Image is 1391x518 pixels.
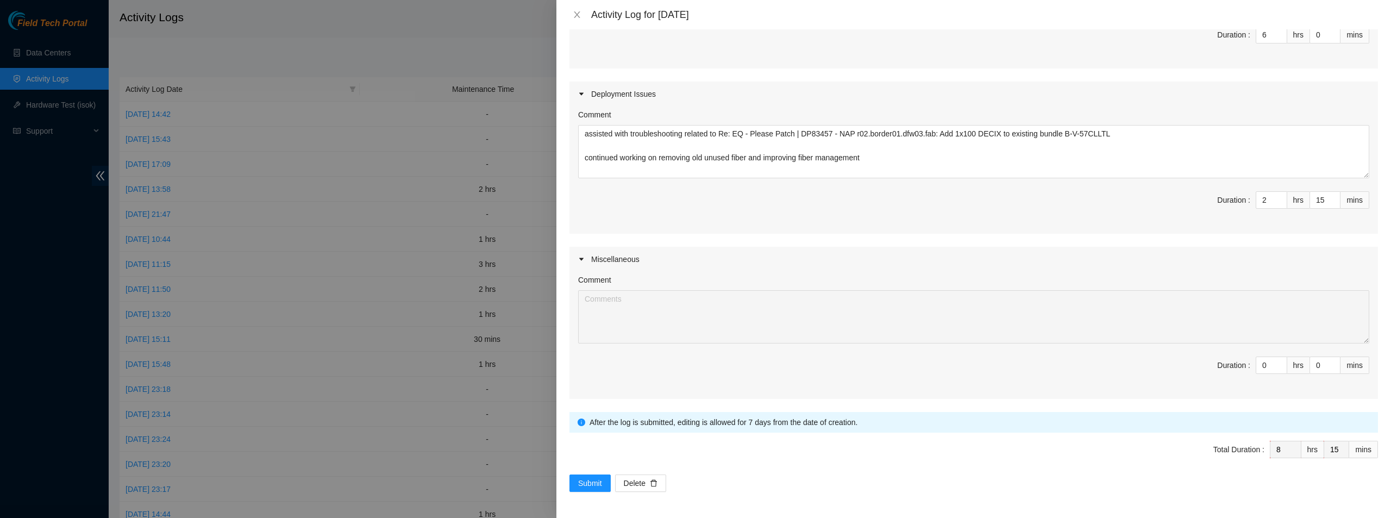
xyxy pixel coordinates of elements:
div: hrs [1301,441,1324,458]
span: down [1278,366,1285,373]
span: Decrease Value [1328,365,1340,373]
span: down [1331,366,1338,373]
div: Miscellaneous [569,247,1378,272]
span: close [573,10,581,19]
div: mins [1340,357,1369,374]
div: Total Duration : [1213,444,1264,455]
span: down [1331,201,1338,208]
div: Duration : [1217,29,1250,41]
span: info-circle [578,419,585,426]
span: down [1331,36,1338,42]
span: up [1331,28,1338,35]
div: mins [1349,441,1378,458]
span: up [1278,359,1285,365]
label: Comment [578,274,611,286]
span: Decrease Value [1328,35,1340,43]
span: Increase Value [1328,27,1340,35]
span: Decrease Value [1328,200,1340,208]
textarea: Comment [578,125,1369,178]
span: Decrease Value [1275,200,1287,208]
button: Close [569,10,585,20]
div: After the log is submitted, editing is allowed for 7 days from the date of creation. [590,416,1370,428]
span: Increase Value [1328,192,1340,200]
div: hrs [1287,357,1310,374]
span: delete [650,479,657,488]
span: Increase Value [1328,357,1340,365]
span: Increase Value [1275,357,1287,365]
span: up [1278,28,1285,35]
span: up [1331,194,1338,200]
span: caret-right [578,256,585,263]
span: Decrease Value [1275,35,1287,43]
div: Deployment Issues [569,82,1378,107]
textarea: Comment [578,290,1369,344]
label: Comment [578,109,611,121]
div: mins [1340,191,1369,209]
span: caret-right [578,91,585,97]
div: Duration : [1217,194,1250,206]
span: Decrease Value [1275,365,1287,373]
span: Submit [578,477,602,489]
div: hrs [1287,26,1310,43]
span: Delete [624,477,646,489]
button: Deletedelete [615,475,666,492]
div: mins [1340,26,1369,43]
button: Submit [569,475,611,492]
span: down [1278,36,1285,42]
span: Increase Value [1275,27,1287,35]
div: Activity Log for [DATE] [591,9,1378,21]
span: Increase Value [1275,192,1287,200]
div: Duration : [1217,359,1250,371]
div: hrs [1287,191,1310,209]
span: up [1331,359,1338,365]
span: down [1278,201,1285,208]
span: up [1278,194,1285,200]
